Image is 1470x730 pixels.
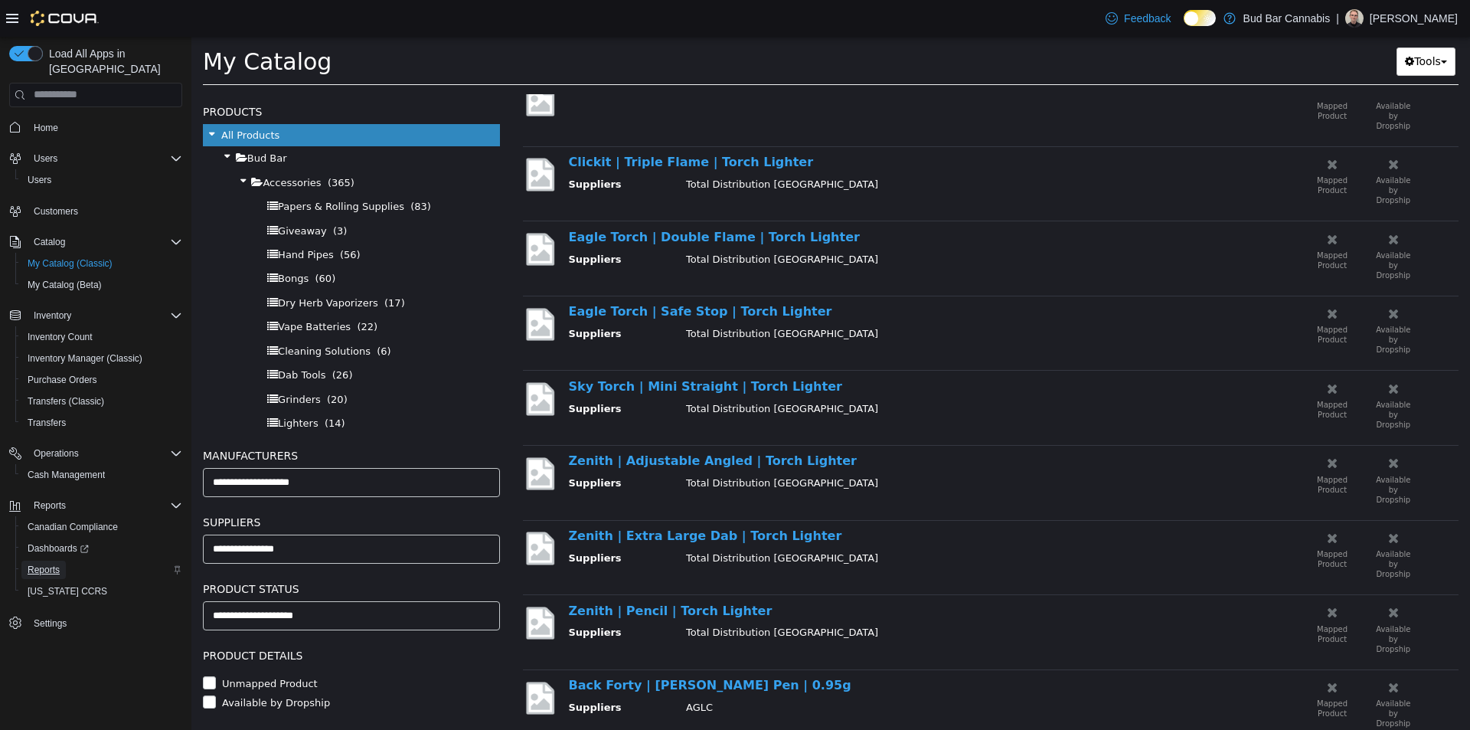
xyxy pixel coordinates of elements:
th: Suppliers [377,663,484,683]
button: Customers [3,200,188,222]
span: Transfers (Classic) [28,395,104,408]
a: Zenith | Extra Large Dab | Torch Lighter [377,492,651,506]
img: Cova [31,11,99,26]
td: Total Distribution [GEOGRAPHIC_DATA] [483,290,1014,309]
a: Customers [28,202,84,221]
span: Reports [34,499,66,512]
td: Total Distribution [GEOGRAPHIC_DATA] [483,215,1014,234]
span: Vape Batteries [87,284,159,296]
th: Suppliers [377,365,484,384]
button: Reports [28,496,72,515]
button: Inventory Count [15,326,188,348]
a: Users [21,171,57,189]
span: Settings [28,613,182,632]
button: Operations [28,444,85,463]
span: Giveaway [87,188,136,200]
a: My Catalog (Beta) [21,276,108,294]
a: Eagle Torch | Double Flame | Torch Lighter [377,193,668,208]
span: Hand Pipes [87,212,142,224]
a: Clickit | Triple Flame | Torch Lighter [377,118,622,133]
span: (20) [136,357,156,368]
img: missing-image.png [332,418,366,456]
button: Cash Management [15,464,188,486]
span: My Catalog (Beta) [21,276,182,294]
button: Transfers (Classic) [15,391,188,412]
span: Cash Management [28,469,105,481]
a: [US_STATE] CCRS [21,582,113,601]
td: Total Distribution [GEOGRAPHIC_DATA] [483,140,1014,159]
label: Available by Dropship [27,659,139,674]
small: Available by Dropship [1184,663,1219,691]
span: My Catalog (Classic) [28,257,113,270]
a: My Catalog (Classic) [21,254,119,273]
span: Inventory Manager (Classic) [28,352,142,365]
span: Inventory Manager (Classic) [21,349,182,368]
span: Users [28,174,51,186]
small: Mapped Product [1125,513,1156,532]
span: (83) [219,164,240,175]
span: Canadian Compliance [28,521,118,533]
button: My Catalog (Classic) [15,253,188,274]
span: Operations [28,444,182,463]
a: Dashboards [21,539,95,558]
a: Zenith | Adjustable Angled | Torch Lighter [377,417,665,431]
span: Dry Herb Vaporizers [87,260,187,272]
span: Washington CCRS [21,582,182,601]
span: (60) [124,236,145,247]
h5: Suppliers [11,476,309,495]
small: Mapped Product [1125,364,1156,382]
span: Reports [21,561,182,579]
img: missing-image.png [332,493,366,530]
span: Settings [34,617,67,630]
small: Available by Dropship [1184,65,1219,93]
h5: Products [11,66,309,84]
small: Available by Dropship [1184,214,1219,243]
small: Mapped Product [1125,663,1156,681]
span: Catalog [28,233,182,251]
label: Unmapped Product [27,640,126,655]
td: Total Distribution [GEOGRAPHIC_DATA] [483,365,1014,384]
small: Mapped Product [1125,139,1156,158]
p: | [1336,9,1339,28]
span: (6) [185,309,199,320]
th: Suppliers [377,140,484,159]
button: Purchase Orders [15,369,188,391]
img: missing-image.png [332,568,366,605]
span: [US_STATE] CCRS [28,585,107,597]
small: Mapped Product [1125,65,1156,83]
button: Users [28,149,64,168]
a: Inventory Count [21,328,99,346]
span: (26) [141,332,162,344]
span: (56) [149,212,169,224]
a: Zenith | Pencil | Torch Lighter [377,567,581,581]
small: Available by Dropship [1184,139,1219,168]
a: Transfers (Classic) [21,392,110,411]
td: Total Distribution [GEOGRAPHIC_DATA] [483,588,1014,607]
span: (17) [193,260,214,272]
span: Operations [34,447,79,460]
span: All Products [30,93,88,104]
span: Customers [34,205,78,218]
span: Purchase Orders [21,371,182,389]
span: Feedback [1124,11,1171,26]
p: Bud Bar Cannabis [1243,9,1331,28]
th: Suppliers [377,290,484,309]
span: Transfers (Classic) [21,392,182,411]
span: Inventory Count [28,331,93,343]
td: Total Distribution [GEOGRAPHIC_DATA] [483,514,1014,533]
span: Home [28,118,182,137]
nav: Complex example [9,110,182,674]
button: Inventory [3,305,188,326]
span: Purchase Orders [28,374,97,386]
span: Grinders [87,357,129,368]
span: Home [34,122,58,134]
small: Mapped Product [1125,214,1156,233]
img: missing-image.png [332,269,366,306]
a: Reports [21,561,66,579]
a: Transfers [21,414,72,432]
small: Available by Dropship [1184,289,1219,317]
a: Sky Torch | Mini Straight | Torch Lighter [377,342,651,357]
th: Suppliers [377,514,484,533]
h5: Product Details [11,610,309,628]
